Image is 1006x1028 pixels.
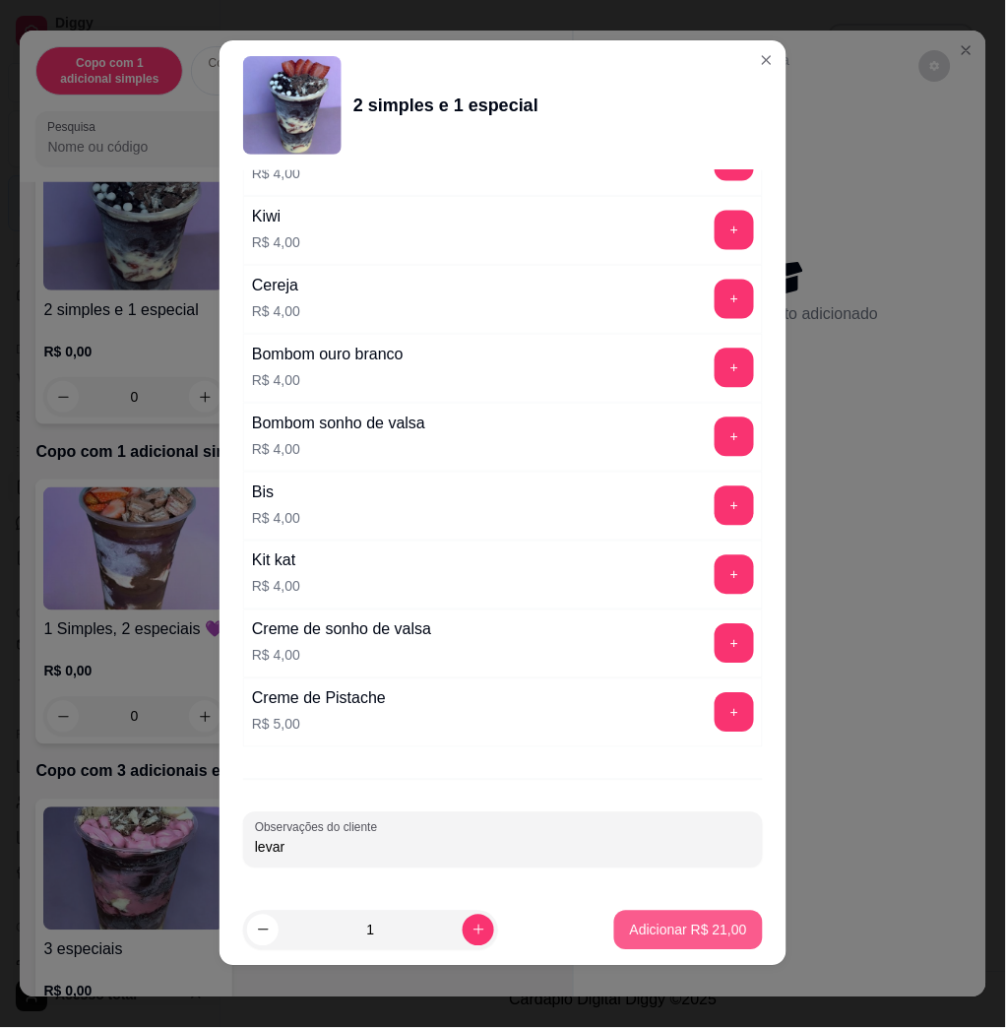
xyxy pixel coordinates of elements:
[252,549,300,573] div: Kit kat
[715,211,754,250] button: add
[252,343,404,366] div: Bombom ouro branco
[252,687,386,711] div: Creme de Pistache
[247,915,279,946] button: decrease-product-quantity
[252,412,425,435] div: Bombom sonho de valsa
[252,163,314,183] p: R$ 4,00
[252,274,300,297] div: Cereja
[614,911,763,950] button: Adicionar R$ 21,00
[715,418,754,457] button: add
[252,439,425,459] p: R$ 4,00
[715,555,754,595] button: add
[252,646,431,666] p: R$ 4,00
[252,370,404,390] p: R$ 4,00
[255,819,384,836] label: Observações do cliente
[252,301,300,321] p: R$ 4,00
[463,915,494,946] button: increase-product-quantity
[751,44,783,76] button: Close
[255,838,751,858] input: Observações do cliente
[715,624,754,664] button: add
[353,92,538,119] div: 2 simples e 1 especial
[243,56,342,155] img: product-image
[252,715,386,735] p: R$ 5,00
[252,232,300,252] p: R$ 4,00
[252,618,431,642] div: Creme de sonho de valsa
[715,693,754,733] button: add
[252,508,300,528] p: R$ 4,00
[715,349,754,388] button: add
[252,577,300,597] p: R$ 4,00
[252,205,300,228] div: Kiwi
[715,486,754,526] button: add
[252,481,300,504] div: Bis
[630,921,747,940] p: Adicionar R$ 21,00
[715,280,754,319] button: add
